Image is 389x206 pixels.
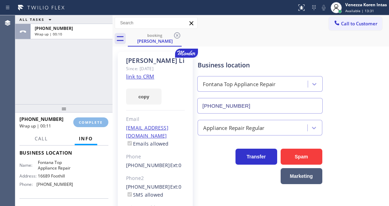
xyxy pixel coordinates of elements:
button: Call [31,132,52,146]
div: Fontana Top Appliance Repair [203,80,276,88]
span: [PHONE_NUMBER] [19,116,64,122]
input: Emails allowed [127,141,132,146]
span: Call to Customer [341,20,378,27]
button: Info [75,132,97,146]
div: Phone2 [126,174,185,182]
div: booking [129,33,181,38]
button: COMPLETE [73,117,108,127]
span: [PHONE_NUMBER] [35,25,73,31]
a: [PHONE_NUMBER] [126,183,170,190]
button: ALL TASKS [15,15,58,24]
button: Marketing [281,168,322,184]
a: [EMAIL_ADDRESS][DOMAIN_NAME] [126,124,168,139]
span: Ext: 0 [170,183,182,190]
div: Phone [126,153,185,161]
label: Emails allowed [126,140,169,147]
span: Phone: [19,182,36,187]
div: Venezza Koren Intas [345,2,387,8]
span: Name: [19,163,38,168]
span: Fontana Top Appliance Repair [38,160,73,171]
div: [PERSON_NAME] [129,38,181,44]
span: [PHONE_NUMBER] [36,182,73,187]
button: Call to Customer [329,17,382,30]
span: Ext: 0 [170,162,182,168]
span: Wrap up | 00:11 [19,123,51,129]
input: Search [115,17,197,28]
a: [PHONE_NUMBER] [126,162,170,168]
span: 16689 Foothill [38,173,73,179]
span: COMPLETE [79,120,103,125]
input: SMS allowed [127,192,132,197]
div: Leo Li [129,31,181,46]
button: copy [126,89,162,105]
input: Phone Number [197,98,323,114]
div: Business location [198,60,322,70]
span: Wrap up | 00:10 [35,32,62,36]
span: Business location [19,149,108,156]
label: SMS allowed [126,191,163,198]
div: Since: [DATE] [126,65,185,73]
div: Email [126,115,185,123]
span: ALL TASKS [19,17,44,22]
span: Call [35,135,48,142]
a: link to CRM [126,73,154,80]
span: Address: [19,173,38,179]
span: Available | 13:31 [345,8,374,13]
div: [PERSON_NAME] Li [126,57,185,65]
button: Spam [281,149,322,165]
span: Info [79,135,93,142]
button: Mute [319,3,329,13]
div: Appliance Repair Regular [203,124,265,132]
button: Transfer [235,149,277,165]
